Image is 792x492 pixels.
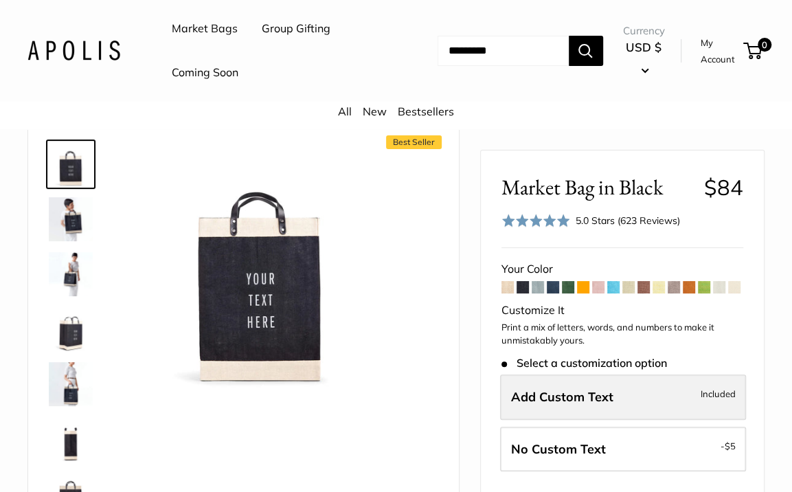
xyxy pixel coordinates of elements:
span: Best Seller [386,135,442,149]
a: All [338,104,352,118]
label: Leave Blank [500,427,746,472]
a: My Account [701,34,738,68]
a: Market Bag in Black [46,249,95,299]
span: $5 [725,440,736,451]
img: Market Bag in Black [49,362,93,406]
div: Customize It [501,300,743,321]
a: Market Bag in Black [46,194,95,244]
a: Coming Soon [172,63,238,83]
img: Market Bag in Black [49,197,93,241]
img: Market Bag in Black [49,142,93,186]
label: Add Custom Text [500,374,746,420]
span: No Custom Text [511,441,606,457]
a: Market Bags [172,19,238,39]
img: Market Bag in Black [49,307,93,351]
span: Currency [623,21,665,41]
span: Included [701,385,736,402]
a: Market Bag in Black [46,359,95,409]
span: Add Custom Text [511,389,613,405]
p: Print a mix of letters, words, and numbers to make it unmistakably yours. [501,321,743,348]
a: Market Bag in Black [46,414,95,464]
a: Market Bag in Black [46,139,95,189]
span: USD $ [626,40,661,54]
a: 0 [745,43,762,59]
a: Group Gifting [262,19,330,39]
img: Apolis [27,41,120,60]
button: USD $ [623,36,665,80]
span: Market Bag in Black [501,175,694,200]
div: Your Color [501,259,743,280]
span: $84 [704,174,743,201]
img: Market Bag in Black [138,142,383,387]
span: - [721,438,736,454]
input: Search... [438,36,569,66]
div: 5.0 Stars (623 Reviews) [575,213,679,228]
span: 0 [758,38,771,52]
a: Market Bag in Black [46,304,95,354]
span: Select a customization option [501,357,667,370]
button: Search [569,36,603,66]
a: Bestsellers [398,104,454,118]
img: Market Bag in Black [49,417,93,461]
a: New [363,104,387,118]
img: Market Bag in Black [49,252,93,296]
div: 5.0 Stars (623 Reviews) [501,211,680,231]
